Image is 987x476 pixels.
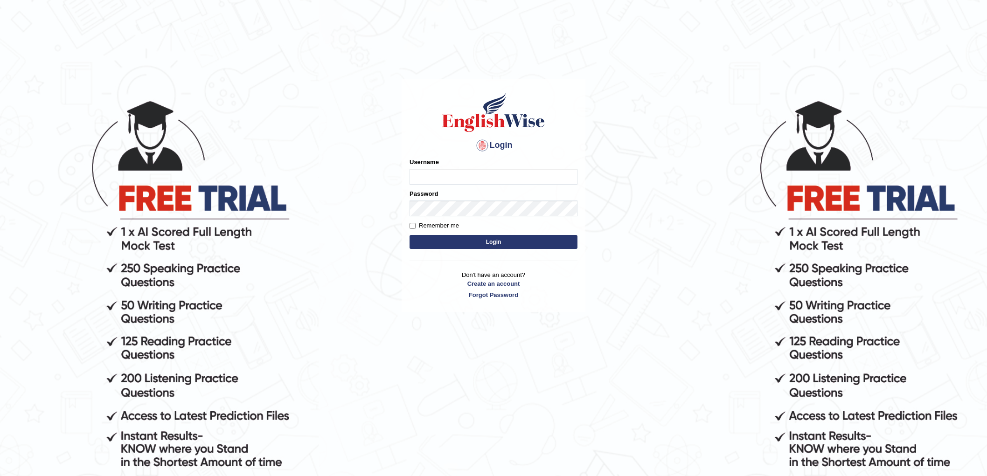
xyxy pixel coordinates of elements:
a: Create an account [410,279,577,288]
button: Login [410,235,577,249]
p: Don't have an account? [410,270,577,299]
h4: Login [410,138,577,153]
a: Forgot Password [410,290,577,299]
input: Remember me [410,223,416,229]
label: Username [410,158,439,166]
img: Logo of English Wise sign in for intelligent practice with AI [440,91,547,133]
label: Remember me [410,221,459,230]
label: Password [410,189,438,198]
